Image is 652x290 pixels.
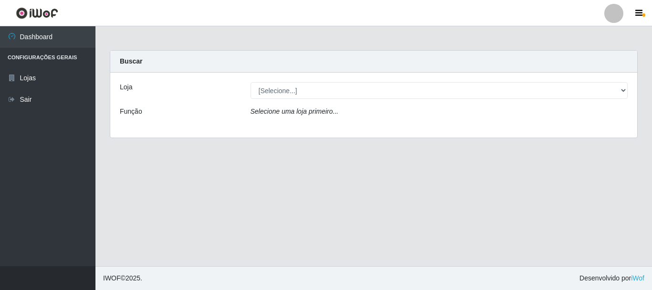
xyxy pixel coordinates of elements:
a: iWof [631,274,644,282]
i: Selecione uma loja primeiro... [251,107,338,115]
label: Loja [120,82,132,92]
span: Desenvolvido por [579,273,644,283]
span: © 2025 . [103,273,142,283]
span: IWOF [103,274,121,282]
label: Função [120,107,142,117]
img: CoreUI Logo [16,7,58,19]
strong: Buscar [120,57,142,65]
